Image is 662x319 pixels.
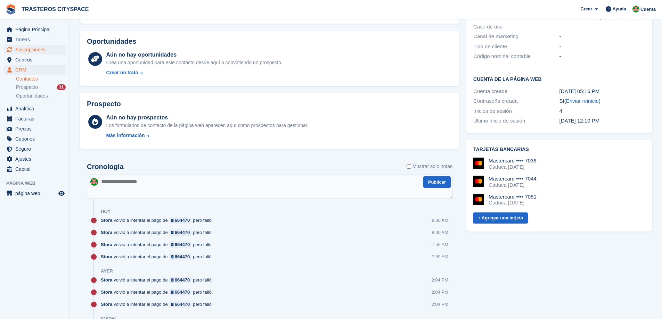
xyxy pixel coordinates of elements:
[101,217,216,224] div: volvió a intentar el pago de pero falló.
[566,98,599,104] a: Enviar reinicio
[6,180,69,187] span: Página web
[3,164,66,174] a: menu
[3,104,66,114] a: menu
[473,23,559,31] div: Caso de uso
[101,209,111,214] div: Hoy
[432,217,448,224] div: 8:00 AM
[473,158,484,169] img: Mastercard Logotipo
[101,289,216,295] div: volvió a intentar el pago de pero falló.
[489,176,537,182] div: Mastercard •••• 7044
[640,6,656,13] span: Cuenta
[87,163,124,171] h2: Cronología
[19,3,92,15] a: TRASTEROS CITYSPACE
[473,87,559,95] div: Cuenta creada
[473,52,559,60] div: Código nominal contable
[432,241,448,248] div: 7:59 AM
[101,229,112,236] span: Stora
[175,277,190,283] div: 664470
[3,55,66,65] a: menu
[3,25,66,34] a: menu
[101,277,112,283] span: Stora
[16,84,66,91] a: Prospecto 31
[101,301,112,308] span: Stora
[169,301,192,308] a: 664470
[169,217,192,224] a: 664470
[3,154,66,164] a: menu
[432,229,448,236] div: 8:00 AM
[15,114,57,124] span: Facturas
[57,84,66,90] div: 31
[106,122,308,129] div: Los formularios de contacto de la página web aparecen aquí como prospectos para gestionar.
[423,176,451,188] button: Publicar
[3,188,66,198] a: menú
[15,104,57,114] span: Analítica
[16,76,66,82] a: Contactos
[106,132,308,139] a: Más información
[407,163,411,170] input: Mostrar solo notas
[489,164,537,170] div: Caduca [DATE]
[87,100,121,108] h2: Prospecto
[101,301,216,308] div: volvió a intentar el pago de pero falló.
[559,107,645,115] div: 4
[175,253,190,260] div: 664470
[489,194,537,200] div: Mastercard •••• 7051
[15,134,57,144] span: Cupones
[3,134,66,144] a: menu
[473,194,484,205] img: Mastercard Logotipo
[473,176,484,187] img: Mastercard Logotipo
[15,144,57,154] span: Seguro
[101,217,112,224] span: Stora
[101,268,113,274] div: Ayer
[101,253,216,260] div: volvió a intentar el pago de pero falló.
[15,154,57,164] span: Ajustes
[489,158,537,164] div: Mastercard •••• 7036
[559,52,645,60] div: -
[473,75,645,82] h2: Cuenta de la página web
[473,43,559,51] div: Tipo de cliente
[175,241,190,248] div: 664470
[559,33,645,41] div: -
[15,188,57,198] span: página web
[564,98,600,104] span: ( )
[580,6,592,12] span: Crear
[473,212,528,224] a: + Agregar una tarjeta
[169,289,192,295] a: 664470
[432,301,448,308] div: 2:04 PM
[559,118,600,124] time: 2025-01-08 11:10:05 UTC
[106,69,138,76] div: Crear un trato
[559,97,645,105] div: Sí
[489,200,537,206] div: Caduca [DATE]
[101,277,216,283] div: volvió a intentar el pago de pero falló.
[3,124,66,134] a: menu
[16,92,66,100] a: Oportunidades
[15,35,57,44] span: Tareas
[3,35,66,44] a: menu
[175,229,190,236] div: 664470
[169,277,192,283] a: 664470
[473,117,559,125] div: Último inicio de sesión
[15,55,57,65] span: Centros
[3,45,66,54] a: menu
[175,289,190,295] div: 664470
[169,253,192,260] a: 664470
[3,65,66,75] a: menu
[87,37,136,45] h2: Oportunidades
[15,65,57,75] span: CRM
[6,4,16,15] img: stora-icon-8386f47178a22dfd0bd8f6a31ec36ba5ce8667c1dd55bd0f319d3a0aa187defe.svg
[632,6,639,12] img: CitySpace
[106,114,308,122] div: Aún no hay prospectos
[489,182,537,188] div: Caduca [DATE]
[559,43,645,51] div: -
[16,93,48,99] span: Oportunidades
[432,289,448,295] div: 2:04 PM
[169,241,192,248] a: 664470
[175,301,190,308] div: 664470
[473,147,645,152] h2: Tarjetas bancarias
[473,107,559,115] div: Inicios de sesión
[106,132,145,139] div: Más información
[613,6,626,12] span: Ayuda
[101,253,112,260] span: Stora
[101,241,112,248] span: Stora
[106,69,282,76] a: Crear un trato
[57,189,66,198] a: Vista previa de la tienda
